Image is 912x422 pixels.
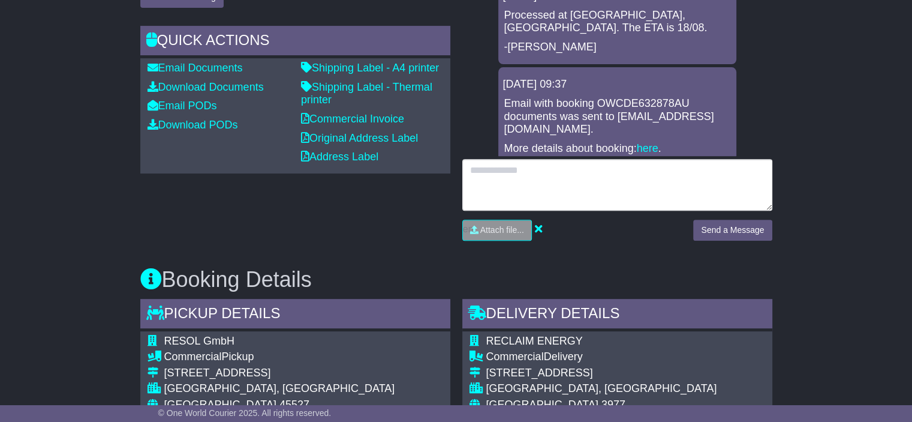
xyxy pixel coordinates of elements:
h3: Booking Details [140,268,772,292]
p: Processed at [GEOGRAPHIC_DATA], [GEOGRAPHIC_DATA]. The ETA is 18/08. [504,9,730,35]
span: © One World Courier 2025. All rights reserved. [158,408,332,418]
span: 3977 [601,399,625,411]
a: Original Address Label [301,132,418,144]
div: [STREET_ADDRESS] [486,367,717,380]
div: [GEOGRAPHIC_DATA], [GEOGRAPHIC_DATA] [164,382,395,396]
div: Pickup Details [140,299,450,331]
a: Commercial Invoice [301,113,404,125]
div: [GEOGRAPHIC_DATA], [GEOGRAPHIC_DATA] [486,382,717,396]
button: Send a Message [693,220,772,241]
span: [GEOGRAPHIC_DATA] [486,399,598,411]
p: More details about booking: . [504,142,730,155]
a: Download PODs [148,119,238,131]
a: Address Label [301,151,378,163]
div: Quick Actions [140,26,450,58]
p: Email with booking OWCDE632878AU documents was sent to [EMAIL_ADDRESS][DOMAIN_NAME]. [504,97,730,136]
a: Email PODs [148,100,217,112]
p: -[PERSON_NAME] [504,41,730,54]
div: Delivery Details [462,299,772,331]
div: [DATE] 09:37 [503,78,732,91]
a: here [637,142,658,154]
span: Commercial [486,351,544,363]
a: Email Documents [148,62,243,74]
span: RECLAIM ENERGY [486,335,583,347]
a: Download Documents [148,81,264,93]
div: Delivery [486,351,717,364]
a: Shipping Label - Thermal printer [301,81,432,106]
span: Commercial [164,351,222,363]
span: RESOL GmbH [164,335,234,347]
span: [GEOGRAPHIC_DATA] [164,399,276,411]
a: Shipping Label - A4 printer [301,62,439,74]
div: [STREET_ADDRESS] [164,367,395,380]
div: Pickup [164,351,395,364]
span: 45527 [279,399,309,411]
